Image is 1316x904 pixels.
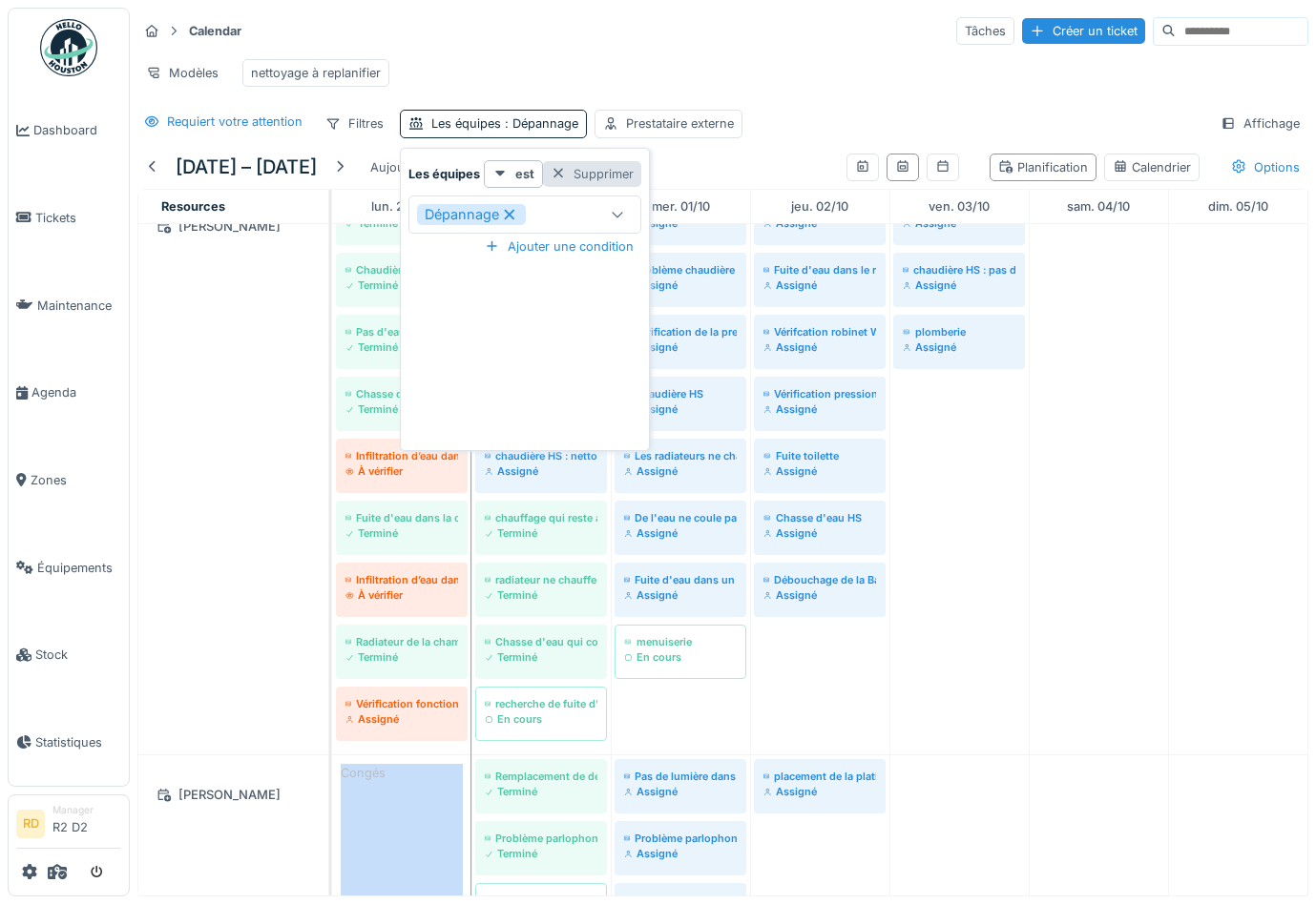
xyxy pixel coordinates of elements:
div: Assigné [624,846,737,861]
div: Assigné [624,339,737,355]
a: 4 octobre 2025 [1062,194,1135,219]
div: Terminé [485,846,597,861]
div: Assigné [763,339,876,355]
span: Tickets [35,209,121,227]
span: Dashboard [33,121,121,139]
div: Affichage [1212,110,1308,137]
strong: Calendar [181,22,249,40]
div: Assigné [624,784,737,799]
div: Dépannage [417,204,526,225]
span: Resources [161,199,225,214]
div: Manager [52,803,121,817]
li: R2 D2 [52,803,121,844]
div: Requiert votre attention [167,113,303,131]
strong: est [515,165,534,183]
div: Assigné [763,525,876,541]
div: Assigné [903,216,1015,231]
div: Fuite toilette [763,448,876,463]
div: Aujourd'hui [363,154,447,180]
div: Radiateur de la chambre ne chauffe pas [345,634,458,649]
div: Terminé [345,401,458,417]
div: Terminé [485,525,597,541]
div: Chasse d'eau HS [763,510,876,525]
div: chaudière HS : nettoyage circuit sanitaire eau chaude [485,448,597,463]
div: Pas d'eau chaude ni de chauffage : Thermostat indique message d'erreur [345,324,458,339]
div: Filtres [317,110,392,137]
strong: Les équipes [408,165,480,183]
div: Terminé [345,277,458,293]
div: Assigné [903,277,1015,293]
div: Problème parlophone [624,831,737,846]
div: Assigné [624,587,737,603]
div: Pas de lumière dans le hall au 3eme étage [624,769,737,784]
span: Zones [31,471,121,489]
div: Vérification pression à l'eau chaude [763,386,876,401]
div: Vérification de la pression de la chaudière [624,324,737,339]
div: chauffage qui reste allumé [485,510,597,525]
div: Assigné [763,401,876,417]
div: À vérifier [345,587,458,603]
div: Terminé [345,339,458,355]
li: RD [16,810,45,838]
div: Options [1222,154,1308,181]
a: 29 septembre 2025 [366,194,436,219]
h5: [DATE] – [DATE] [176,155,317,178]
div: Problème chaudière dépanner la chaudière en attendant la pièce [624,262,737,277]
div: En cours [485,711,597,727]
div: Créer un ticket [1022,18,1145,44]
div: De l'eau ne coule pas du robinet du lavabo de la salle de bain [624,510,737,525]
div: recherche de fuite d'eau dans la cave [485,696,597,711]
div: Débouchage de la Baignoire [763,572,876,587]
span: Statistiques [35,733,121,751]
div: Fuite d'eau dans un des tuyaux des toilettes [624,572,737,587]
div: Planification [998,158,1088,176]
div: Les radiateurs ne chauffent pas [624,448,737,463]
div: Calendrier [1113,158,1191,176]
div: Infiltration d’eau dans la douche [345,572,458,587]
div: nettoyage à replanifier [251,64,381,82]
div: chaudière HS : pas d'eau chaude + pas de chauffage [903,262,1015,277]
div: Prestataire externe [626,114,734,133]
div: plomberie [903,324,1015,339]
div: Chaudière en panne pas de chauffage [345,262,458,277]
div: Assigné [903,339,1015,355]
div: Assigné [763,587,876,603]
span: Agenda [31,383,121,401]
div: Assigné [763,463,876,479]
div: [PERSON_NAME] [150,215,317,238]
div: Assigné [624,277,737,293]
div: chaudière HS [624,386,737,401]
div: Vérifcation robinet WC car facture très élevée selon le locataire [763,324,876,339]
div: Terminé [485,649,597,665]
div: Tâches [956,17,1014,45]
div: menuiserie [624,634,737,649]
div: Remplacement de détecteur de fumé [485,769,597,784]
div: Terminé [345,649,458,665]
div: Fuite d'eau dans la chasse [345,510,458,525]
div: Terminé [345,216,458,231]
div: Assigné [624,401,737,417]
div: Chasse d'eau qui coule [485,634,597,649]
div: placement de la platine Intratone plus câblage [763,769,876,784]
div: Vérification fonctionnement thermostat et chaudière [345,696,458,711]
div: Assigné [485,463,597,479]
a: 3 octobre 2025 [924,194,994,219]
div: Fuite d'eau dans le radiateur [763,262,876,277]
a: 2 octobre 2025 [786,194,853,219]
img: Badge_color-CXgf-gQk.svg [40,19,97,76]
span: Maintenance [37,297,121,315]
span: Stock [35,646,121,664]
div: Chasse d'eau qui coule [345,386,458,401]
div: Supprimer [543,161,641,187]
div: Modèles [137,59,227,87]
div: Terminé [485,784,597,799]
div: Assigné [624,525,737,541]
div: Assigné [763,216,876,231]
div: Assigné [624,216,737,231]
div: Infiltration d’eau dans la douche [345,448,458,463]
div: Problème parlophone [485,831,597,846]
div: [PERSON_NAME] [150,783,317,807]
div: Assigné [345,711,458,727]
div: Terminé [345,525,458,541]
span: Équipements [37,559,121,577]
